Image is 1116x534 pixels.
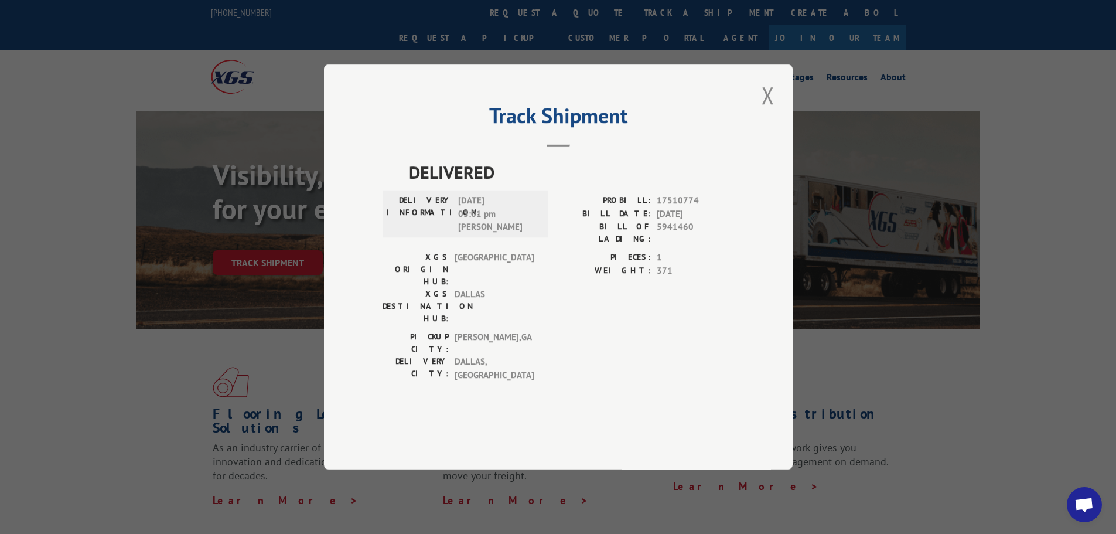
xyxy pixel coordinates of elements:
[1067,487,1102,522] a: Open chat
[558,208,651,221] label: BILL DATE:
[558,264,651,278] label: WEIGHT:
[558,220,651,245] label: BILL OF LADING:
[383,107,734,130] h2: Track Shipment
[383,251,449,288] label: XGS ORIGIN HUB:
[657,208,734,221] span: [DATE]
[657,251,734,264] span: 1
[758,79,778,111] button: Close modal
[409,159,734,185] span: DELIVERED
[386,194,452,234] label: DELIVERY INFORMATION:
[383,331,449,355] label: PICKUP CITY:
[657,264,734,278] span: 371
[657,220,734,245] span: 5941460
[558,251,651,264] label: PIECES:
[383,288,449,325] label: XGS DESTINATION HUB:
[455,331,534,355] span: [PERSON_NAME] , GA
[455,288,534,325] span: DALLAS
[558,194,651,208] label: PROBILL:
[458,194,537,234] span: [DATE] 03:01 pm [PERSON_NAME]
[455,251,534,288] span: [GEOGRAPHIC_DATA]
[455,355,534,382] span: DALLAS , [GEOGRAPHIC_DATA]
[657,194,734,208] span: 17510774
[383,355,449,382] label: DELIVERY CITY:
